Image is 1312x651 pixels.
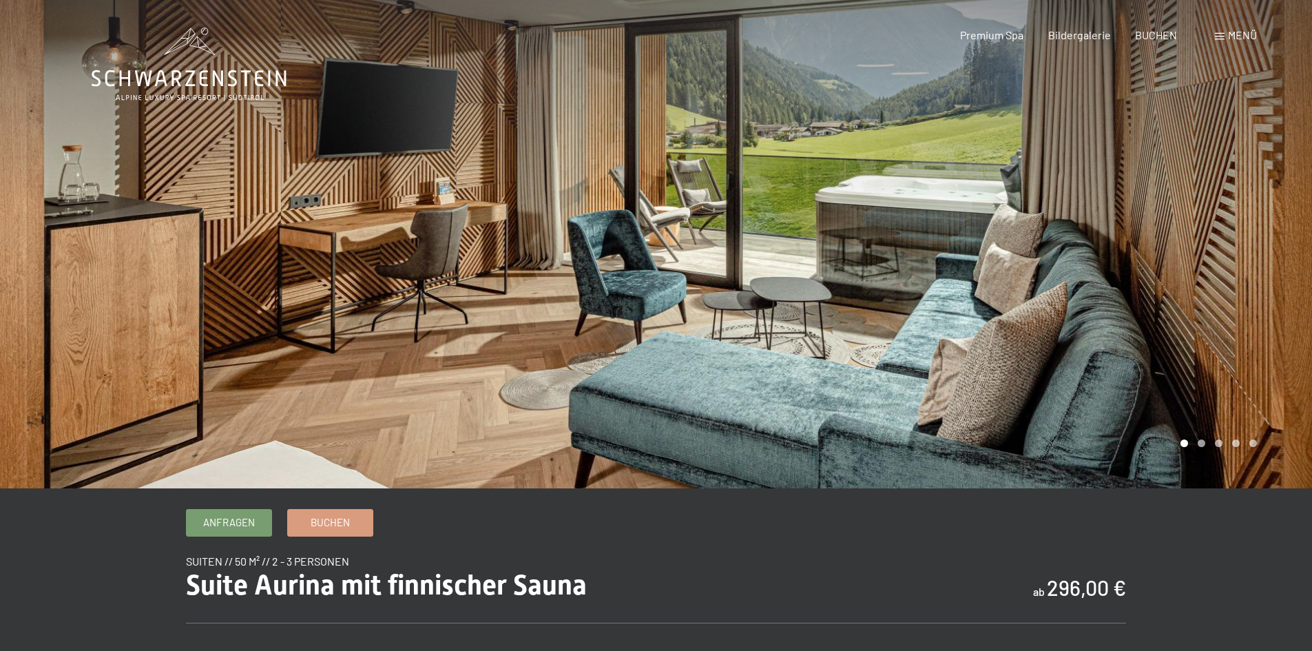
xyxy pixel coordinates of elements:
b: 296,00 € [1047,575,1126,600]
span: ab [1033,585,1045,598]
a: BUCHEN [1135,28,1177,41]
span: Suite Aurina mit finnischer Sauna [186,569,587,601]
a: Anfragen [187,510,271,536]
span: Buchen [311,515,350,530]
span: Anfragen [203,515,255,530]
span: Menü [1228,28,1257,41]
a: Buchen [288,510,373,536]
span: Suiten // 50 m² // 2 - 3 Personen [186,555,349,568]
a: Bildergalerie [1048,28,1111,41]
a: Premium Spa [960,28,1023,41]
